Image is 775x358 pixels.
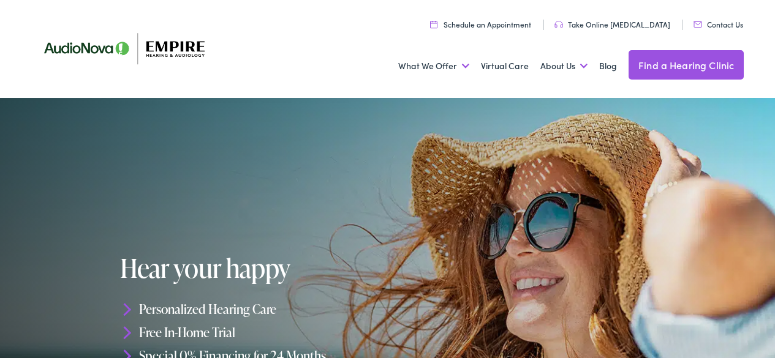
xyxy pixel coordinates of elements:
[599,43,617,89] a: Blog
[694,19,743,29] a: Contact Us
[694,21,702,28] img: utility icon
[629,50,744,80] a: Find a Hearing Clinic
[554,21,563,28] img: utility icon
[430,20,437,28] img: utility icon
[120,321,391,344] li: Free In-Home Trial
[398,43,469,89] a: What We Offer
[540,43,588,89] a: About Us
[120,297,391,321] li: Personalized Hearing Care
[554,19,670,29] a: Take Online [MEDICAL_DATA]
[430,19,531,29] a: Schedule an Appointment
[120,254,391,282] h1: Hear your happy
[481,43,529,89] a: Virtual Care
